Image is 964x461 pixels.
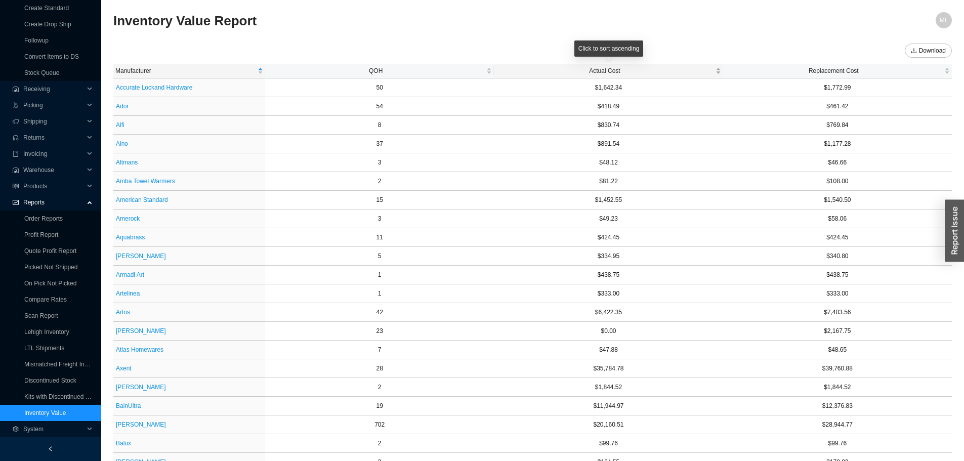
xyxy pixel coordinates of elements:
[725,66,942,76] span: Replacement Cost
[115,417,166,432] button: [PERSON_NAME]
[24,37,49,44] a: Followup
[12,426,19,432] span: setting
[265,116,494,135] td: 8
[115,324,166,338] button: [PERSON_NAME]
[115,212,140,226] button: Amerock
[496,66,713,76] span: Actual Cost
[23,97,84,113] span: Picking
[723,415,952,434] td: $28,944.77
[265,135,494,153] td: 37
[116,270,144,280] span: Armadi Art
[24,247,76,255] a: Quote Profit Report
[494,135,723,153] td: $891.54
[116,438,131,448] span: Balux
[116,214,140,224] span: Amerock
[265,266,494,284] td: 1
[115,118,125,132] button: Alfi
[116,101,129,111] span: Ador
[723,284,952,303] td: $333.00
[115,99,129,113] button: Ador
[116,326,166,336] span: [PERSON_NAME]
[494,97,723,116] td: $418.49
[723,64,952,78] th: Replacement Cost sortable
[911,48,917,55] span: download
[23,113,84,130] span: Shipping
[265,247,494,266] td: 5
[265,303,494,322] td: 42
[24,5,69,12] a: Create Standard
[116,251,166,261] span: [PERSON_NAME]
[24,409,66,416] a: Inventory Value
[723,303,952,322] td: $7,403.56
[48,446,54,452] span: left
[23,162,84,178] span: Warehouse
[723,322,952,341] td: $2,167.75
[494,266,723,284] td: $438.75
[24,377,76,384] a: Discontinued Stock
[116,157,138,167] span: Altmans
[494,228,723,247] td: $424.45
[723,247,952,266] td: $340.80
[494,153,723,172] td: $48.12
[574,40,644,57] div: Click to sort ascending
[265,172,494,191] td: 2
[115,137,129,151] button: Alno
[265,434,494,453] td: 2
[24,296,67,303] a: Compare Rates
[494,359,723,378] td: $35,784.78
[494,303,723,322] td: $6,422.35
[116,420,166,430] span: [PERSON_NAME]
[494,397,723,415] td: $11,944.97
[723,78,952,97] td: $1,772.99
[267,66,484,76] span: QOH
[494,172,723,191] td: $81.22
[116,307,130,317] span: Artos
[265,64,494,78] th: QOH sortable
[115,305,131,319] button: Artos
[723,135,952,153] td: $1,177.28
[723,153,952,172] td: $46.66
[115,343,164,357] button: Atlas Homewares
[116,382,166,392] span: [PERSON_NAME]
[115,361,132,375] button: Axent
[116,120,124,130] span: Alfi
[723,228,952,247] td: $424.45
[12,135,19,141] span: customer-service
[24,361,102,368] a: Mismatched Freight Invoices
[115,286,140,301] button: Artelinea
[265,322,494,341] td: 23
[494,116,723,135] td: $830.74
[723,397,952,415] td: $12,376.83
[905,44,952,58] button: downloadDownload
[115,80,193,95] button: Accurate Lockand Hardware
[723,97,952,116] td: $461.42
[494,415,723,434] td: $20,160.51
[494,341,723,359] td: $47.88
[265,209,494,228] td: 3
[115,268,145,282] button: Armadi Art
[723,191,952,209] td: $1,540.50
[494,434,723,453] td: $99.76
[265,397,494,415] td: 19
[115,380,166,394] button: [PERSON_NAME]
[265,359,494,378] td: 28
[12,183,19,189] span: read
[494,209,723,228] td: $49.23
[116,176,175,186] span: Amba Towel Warmers
[23,178,84,194] span: Products
[116,139,128,149] span: Alno
[115,155,138,170] button: Altmans
[23,194,84,211] span: Reports
[23,421,84,437] span: System
[24,328,69,336] a: Lehigh Inventory
[265,78,494,97] td: 50
[116,288,140,299] span: Artelinea
[723,116,952,135] td: $769.84
[24,345,64,352] a: LTL Shipments
[24,21,71,28] a: Create Drop Ship
[24,231,58,238] a: Profit Report
[265,415,494,434] td: 702
[723,378,952,397] td: $1,844.52
[494,64,723,78] th: Actual Cost sortable
[494,78,723,97] td: $1,642.34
